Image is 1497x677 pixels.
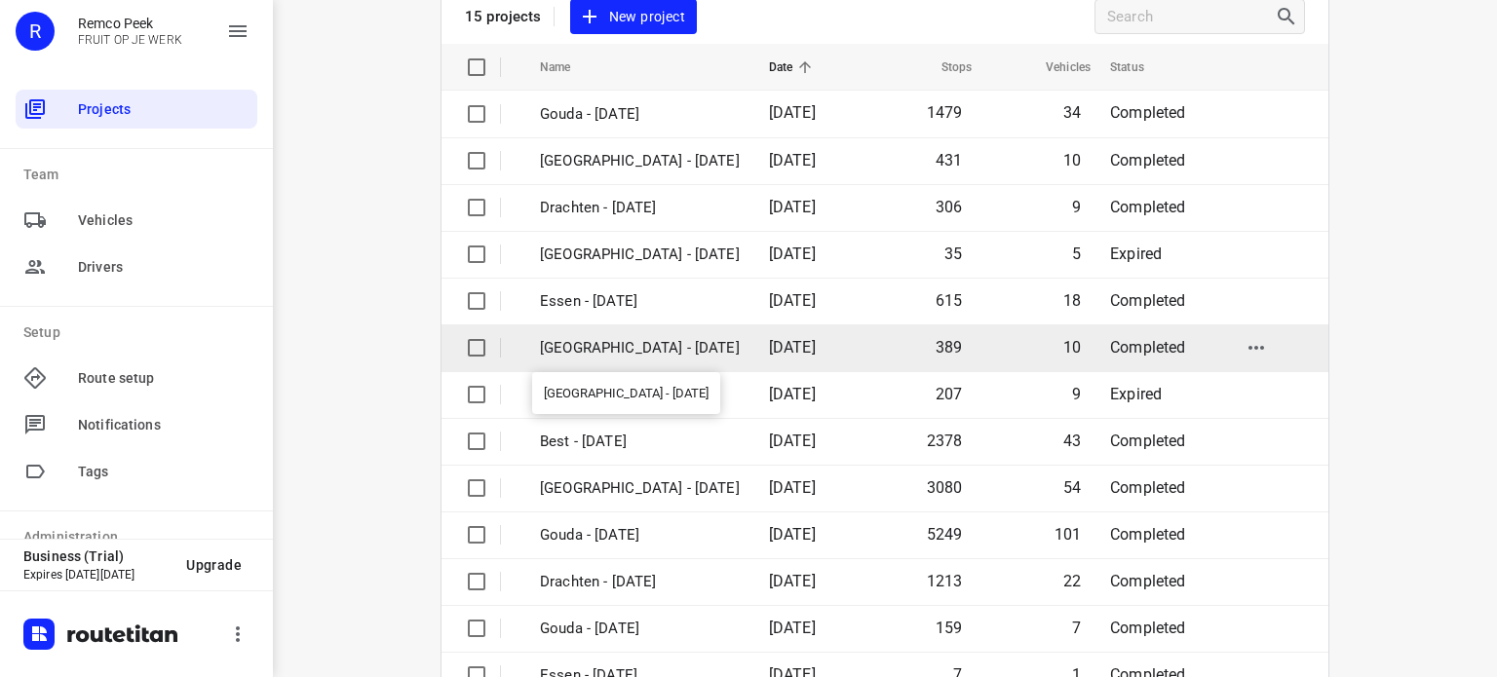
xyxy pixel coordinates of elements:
[1072,244,1081,263] span: 5
[1110,198,1186,216] span: Completed
[540,337,740,359] p: [GEOGRAPHIC_DATA] - [DATE]
[1063,291,1081,310] span: 18
[927,478,963,497] span: 3080
[769,572,816,590] span: [DATE]
[936,291,963,310] span: 615
[465,8,542,25] p: 15 projects
[936,198,963,216] span: 306
[540,477,740,500] p: Zwolle - Monday
[78,210,249,231] span: Vehicles
[1072,619,1081,637] span: 7
[936,338,963,357] span: 389
[1110,385,1162,403] span: Expired
[78,462,249,482] span: Tags
[1275,5,1304,28] div: Search
[23,548,171,564] p: Business (Trial)
[916,56,973,79] span: Stops
[16,452,257,491] div: Tags
[936,619,963,637] span: 159
[769,198,816,216] span: [DATE]
[540,244,740,266] p: Gemeente Rotterdam - Monday
[540,618,740,640] p: Gouda - Friday
[1063,572,1081,590] span: 22
[927,103,963,122] span: 1479
[1110,478,1186,497] span: Completed
[769,338,816,357] span: [DATE]
[769,103,816,122] span: [DATE]
[936,151,963,169] span: 431
[1110,151,1186,169] span: Completed
[769,151,816,169] span: [DATE]
[1110,338,1186,357] span: Completed
[769,291,816,310] span: [DATE]
[16,247,257,286] div: Drivers
[769,244,816,263] span: [DATE]
[186,557,242,573] span: Upgrade
[540,384,740,406] p: Ambius - Monday
[23,568,171,582] p: Expires [DATE][DATE]
[540,290,740,313] p: Essen - Monday
[769,432,816,450] span: [DATE]
[540,431,740,453] p: Best - Monday
[78,415,249,435] span: Notifications
[540,150,740,172] p: Zwolle - Tuesday
[1072,198,1081,216] span: 9
[78,368,249,389] span: Route setup
[1107,2,1275,32] input: Search projects
[16,12,55,51] div: R
[16,90,257,129] div: Projects
[16,405,257,444] div: Notifications
[540,197,740,219] p: Drachten - Tuesday
[1063,338,1081,357] span: 10
[1110,619,1186,637] span: Completed
[16,358,257,397] div: Route setup
[769,56,819,79] span: Date
[23,322,257,343] p: Setup
[1110,56,1170,79] span: Status
[1110,572,1186,590] span: Completed
[78,33,182,47] p: FRUIT OP JE WERK
[1020,56,1091,79] span: Vehicles
[1110,291,1186,310] span: Completed
[769,525,816,544] span: [DATE]
[78,16,182,31] p: Remco Peek
[78,257,249,278] span: Drivers
[1055,525,1082,544] span: 101
[1110,525,1186,544] span: Completed
[927,432,963,450] span: 2378
[78,99,249,120] span: Projects
[582,5,685,29] span: New project
[1063,103,1081,122] span: 34
[1063,151,1081,169] span: 10
[769,478,816,497] span: [DATE]
[944,244,962,263] span: 35
[1072,385,1081,403] span: 9
[936,385,963,403] span: 207
[171,547,257,583] button: Upgrade
[1110,432,1186,450] span: Completed
[540,571,740,593] p: Drachten - Monday
[769,385,816,403] span: [DATE]
[540,103,740,126] p: Gouda - Tuesday
[16,201,257,240] div: Vehicles
[540,56,596,79] span: Name
[927,572,963,590] span: 1213
[23,527,257,547] p: Administration
[540,524,740,546] p: Gouda - Monday
[23,165,257,185] p: Team
[927,525,963,544] span: 5249
[1063,478,1081,497] span: 54
[1110,244,1162,263] span: Expired
[1063,432,1081,450] span: 43
[1110,103,1186,122] span: Completed
[769,619,816,637] span: [DATE]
